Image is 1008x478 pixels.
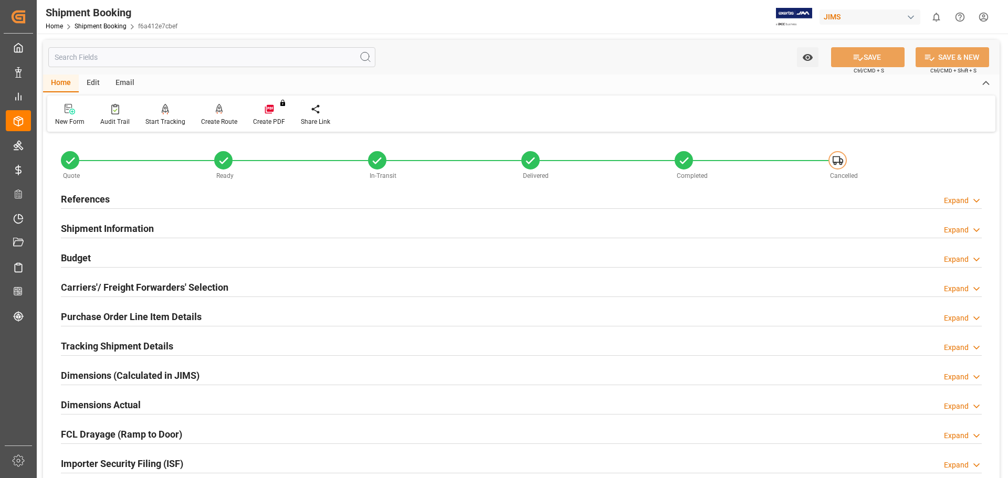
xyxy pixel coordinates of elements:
[46,23,63,30] a: Home
[944,460,969,471] div: Expand
[61,192,110,206] h2: References
[944,283,969,294] div: Expand
[925,5,948,29] button: show 0 new notifications
[944,401,969,412] div: Expand
[61,427,182,441] h2: FCL Drayage (Ramp to Door)
[75,23,127,30] a: Shipment Booking
[61,339,173,353] h2: Tracking Shipment Details
[930,67,976,75] span: Ctrl/CMD + Shift + S
[61,280,228,294] h2: Carriers'/ Freight Forwarders' Selection
[944,313,969,324] div: Expand
[677,172,708,179] span: Completed
[916,47,989,67] button: SAVE & NEW
[61,398,141,412] h2: Dimensions Actual
[61,456,183,471] h2: Importer Security Filing (ISF)
[820,7,925,27] button: JIMS
[830,172,858,179] span: Cancelled
[797,47,818,67] button: open menu
[831,47,905,67] button: SAVE
[370,172,396,179] span: In-Transit
[944,254,969,265] div: Expand
[776,8,812,26] img: Exertis%20JAM%20-%20Email%20Logo.jpg_1722504956.jpg
[944,225,969,236] div: Expand
[63,172,80,179] span: Quote
[944,371,969,383] div: Expand
[108,75,142,92] div: Email
[43,75,79,92] div: Home
[948,5,972,29] button: Help Center
[854,67,884,75] span: Ctrl/CMD + S
[61,251,91,265] h2: Budget
[216,172,234,179] span: Ready
[301,117,330,126] div: Share Link
[523,172,549,179] span: Delivered
[944,342,969,353] div: Expand
[79,75,108,92] div: Edit
[61,310,202,324] h2: Purchase Order Line Item Details
[55,117,85,126] div: New Form
[61,221,154,236] h2: Shipment Information
[48,47,375,67] input: Search Fields
[820,9,920,25] div: JIMS
[100,117,130,126] div: Audit Trail
[61,368,199,383] h2: Dimensions (Calculated in JIMS)
[145,117,185,126] div: Start Tracking
[201,117,237,126] div: Create Route
[46,5,177,20] div: Shipment Booking
[944,195,969,206] div: Expand
[944,430,969,441] div: Expand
